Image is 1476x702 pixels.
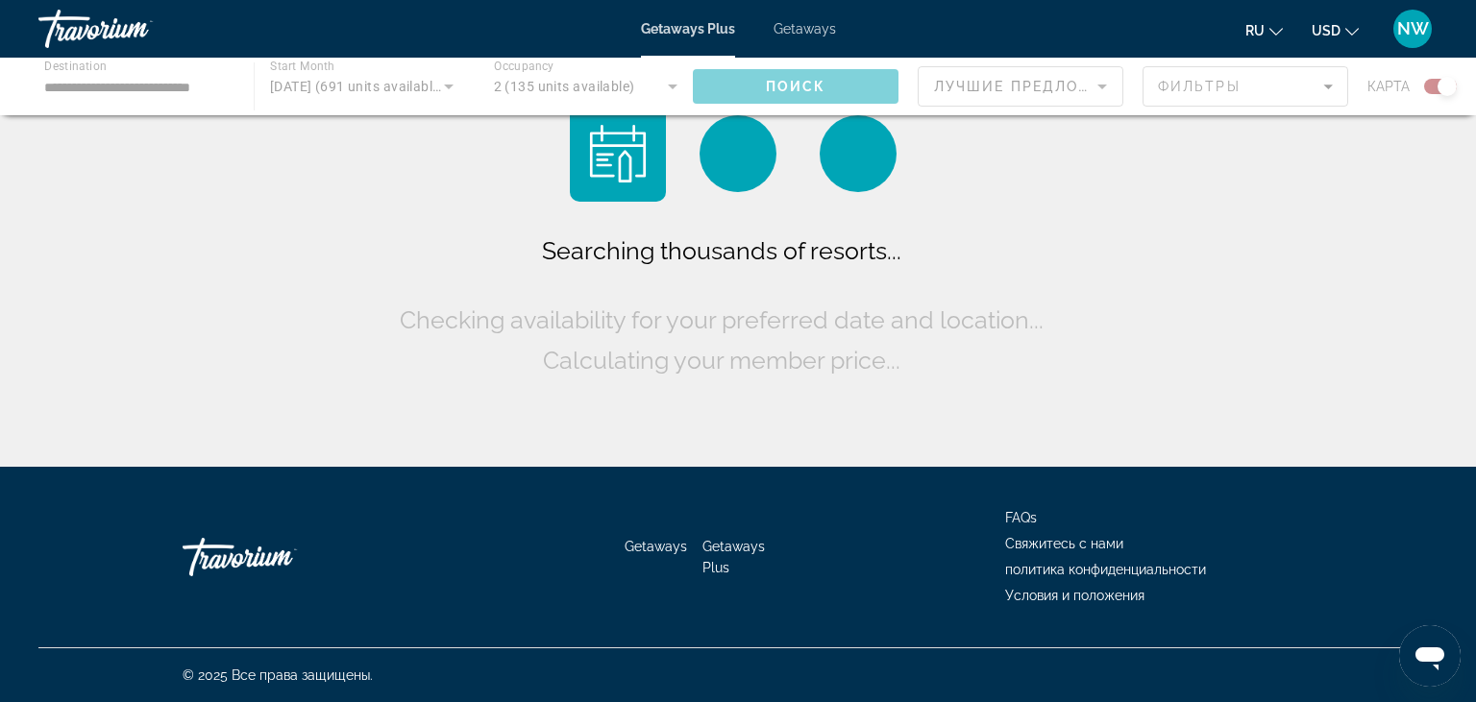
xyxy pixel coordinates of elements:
span: ru [1245,23,1265,38]
span: Checking availability for your preferred date and location... [400,305,1044,334]
button: Change currency [1312,16,1359,44]
a: политика конфиденциальности [1005,562,1206,577]
a: Getaways Plus [702,539,765,575]
span: USD [1312,23,1341,38]
span: NW [1397,19,1429,38]
span: Searching thousands of resorts... [542,236,901,265]
a: Свяжитесь с нами [1005,536,1123,551]
a: Getaways [774,21,836,36]
a: Getaways Plus [641,21,735,36]
span: © 2025 Все права защищены. [183,667,373,683]
a: Go Home [183,528,375,586]
a: Условия и положения [1005,588,1144,603]
a: FAQs [1005,510,1037,525]
button: User Menu [1388,9,1438,49]
a: Getaways [625,539,687,554]
span: Calculating your member price... [543,346,900,375]
a: Travorium [38,4,231,54]
button: Change language [1245,16,1283,44]
iframe: Schaltfläche zum Öffnen des Messaging-Fensters [1399,625,1461,687]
